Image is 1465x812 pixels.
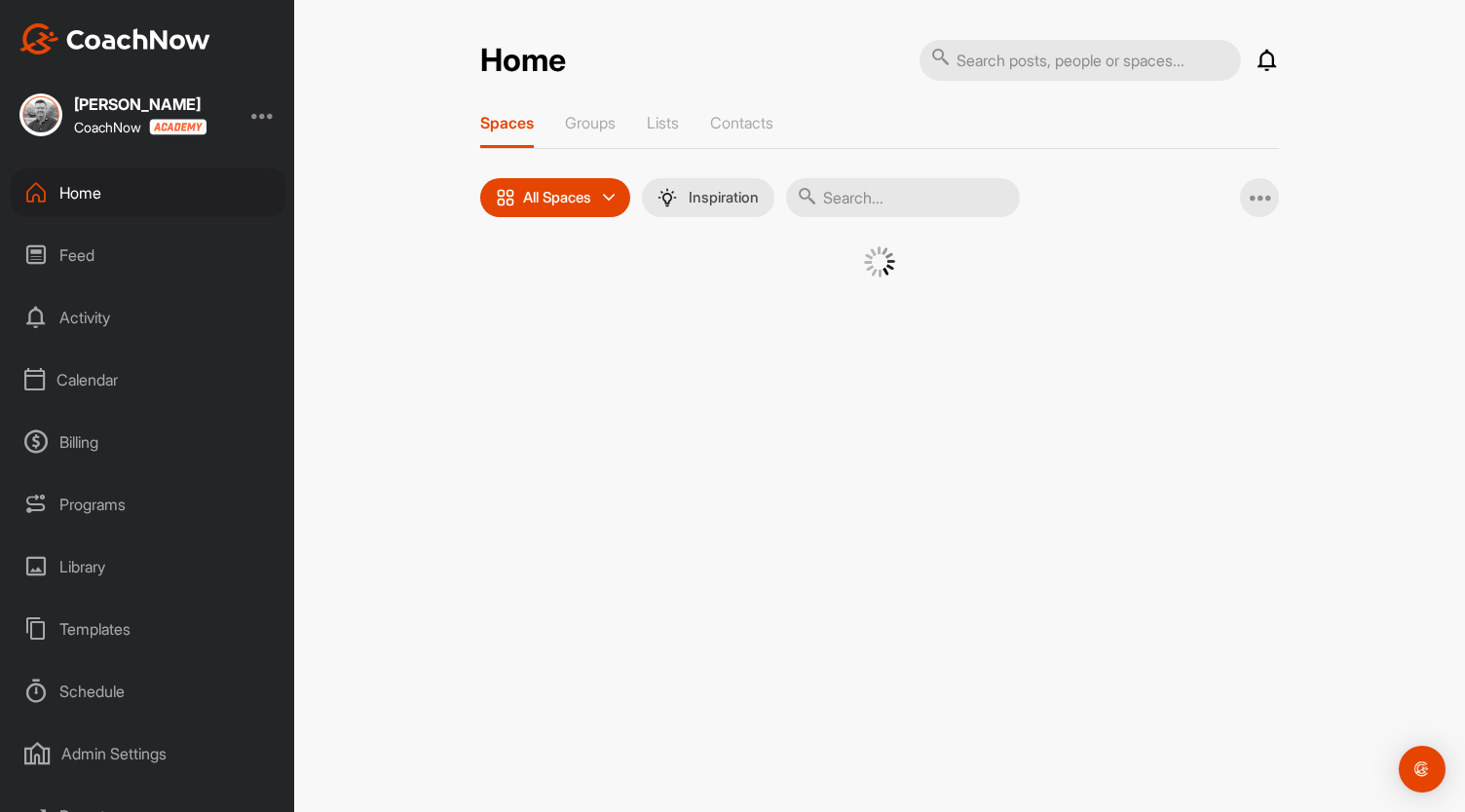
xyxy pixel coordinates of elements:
[480,113,534,132] p: Spaces
[786,178,1020,217] input: Search...
[19,93,62,136] img: square_a4d676964544831e881a6ed8885420ce.jpg
[864,246,895,277] img: G6gVgL6ErOh57ABN0eRmCEwV0I4iEi4d8EwaPGI0tHgoAbU4EAHFLEQAh+QQFCgALACwIAA4AGAASAAAEbHDJSesaOCdk+8xg...
[920,40,1241,81] input: Search posts, people or spaces...
[19,23,210,55] img: CoachNow
[11,605,285,653] div: Templates
[1399,746,1446,793] div: Open Intercom Messenger
[710,113,773,132] p: Contacts
[74,119,207,135] div: CoachNow
[523,190,591,205] p: All Spaces
[11,418,285,466] div: Billing
[11,542,285,591] div: Library
[480,42,566,80] h2: Home
[11,231,285,279] div: Feed
[149,119,207,135] img: CoachNow acadmey
[565,113,616,132] p: Groups
[11,293,285,342] div: Activity
[11,355,285,404] div: Calendar
[74,96,207,112] div: [PERSON_NAME]
[657,188,677,207] img: menuIcon
[11,667,285,716] div: Schedule
[11,168,285,217] div: Home
[647,113,679,132] p: Lists
[11,480,285,529] div: Programs
[11,729,285,778] div: Admin Settings
[496,188,515,207] img: icon
[689,190,759,205] p: Inspiration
